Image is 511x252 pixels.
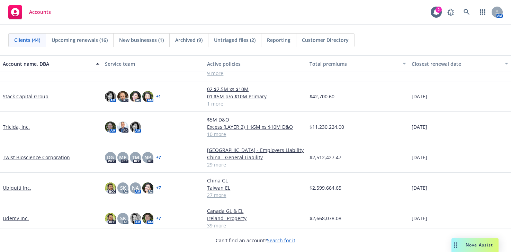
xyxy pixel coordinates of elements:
a: 01 $5M p/o $10M Primary [207,93,304,100]
a: Ireland- Property [207,215,304,222]
span: $2,668,078.08 [310,215,341,222]
a: Udemy Inc. [3,215,29,222]
img: photo [105,91,116,102]
span: Accounts [29,9,51,15]
button: Service team [102,55,204,72]
span: $2,599,664.65 [310,184,341,191]
span: [DATE] [412,184,427,191]
span: [DATE] [412,123,427,130]
a: Canada GL & EL [207,207,304,215]
a: + 7 [156,186,161,190]
span: TM [132,154,139,161]
a: 9 more [207,70,304,77]
span: $2,512,427.47 [310,154,341,161]
div: Active policies [207,60,304,67]
span: [DATE] [412,215,427,222]
span: Nova Assist [466,242,493,248]
a: China GL [207,177,304,184]
img: photo [117,121,128,133]
a: + 1 [156,94,161,99]
div: Total premiums [310,60,398,67]
span: Customer Directory [302,36,349,44]
span: Clients (44) [14,36,40,44]
span: $11,230,224.00 [310,123,344,130]
span: $42,700.60 [310,93,334,100]
a: [GEOGRAPHIC_DATA] - Employers Liability [207,146,304,154]
img: photo [142,182,153,193]
span: Archived (9) [175,36,203,44]
img: photo [117,91,128,102]
a: China - General Liability [207,154,304,161]
button: Active policies [204,55,306,72]
span: MP [119,154,127,161]
img: photo [130,91,141,102]
span: SK [120,184,126,191]
img: photo [130,213,141,224]
button: Closest renewal date [409,55,511,72]
a: 10 more [207,130,304,138]
span: [DATE] [412,154,427,161]
button: Total premiums [307,55,409,72]
img: photo [142,213,153,224]
span: Upcoming renewals (16) [52,36,108,44]
div: Account name, DBA [3,60,92,67]
img: photo [142,91,153,102]
span: DG [107,154,114,161]
span: NA [132,184,139,191]
a: Ubiquiti Inc. [3,184,31,191]
a: Switch app [476,5,490,19]
a: Tricida, Inc. [3,123,30,130]
img: photo [105,121,116,133]
a: Taiwan EL [207,184,304,191]
a: Stack Capital Group [3,93,48,100]
a: 29 more [207,161,304,168]
button: Nova Assist [451,238,499,252]
a: Excess (LAYER 2) | $5M xs $10M D&O [207,123,304,130]
div: Closest renewal date [412,60,501,67]
a: 27 more [207,191,304,199]
a: Twist Bioscience Corporation [3,154,70,161]
div: Drag to move [451,238,460,252]
a: 1 more [207,100,304,107]
div: 2 [436,7,442,13]
a: 02 $2.5M xs $10M [207,85,304,93]
span: [DATE] [412,93,427,100]
span: Untriaged files (2) [214,36,256,44]
span: SK [120,215,126,222]
a: + 7 [156,216,161,220]
span: Reporting [267,36,290,44]
a: $5M D&O [207,116,304,123]
span: New businesses (1) [119,36,164,44]
a: Accounts [6,2,54,22]
a: + 7 [156,155,161,160]
span: Can't find an account? [216,237,295,244]
a: Search [460,5,474,19]
a: Search for it [267,237,295,244]
img: photo [105,213,116,224]
span: NP [144,154,151,161]
img: photo [105,182,116,193]
a: Report a Bug [444,5,458,19]
div: Service team [105,60,201,67]
img: photo [130,121,141,133]
a: 39 more [207,222,304,229]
